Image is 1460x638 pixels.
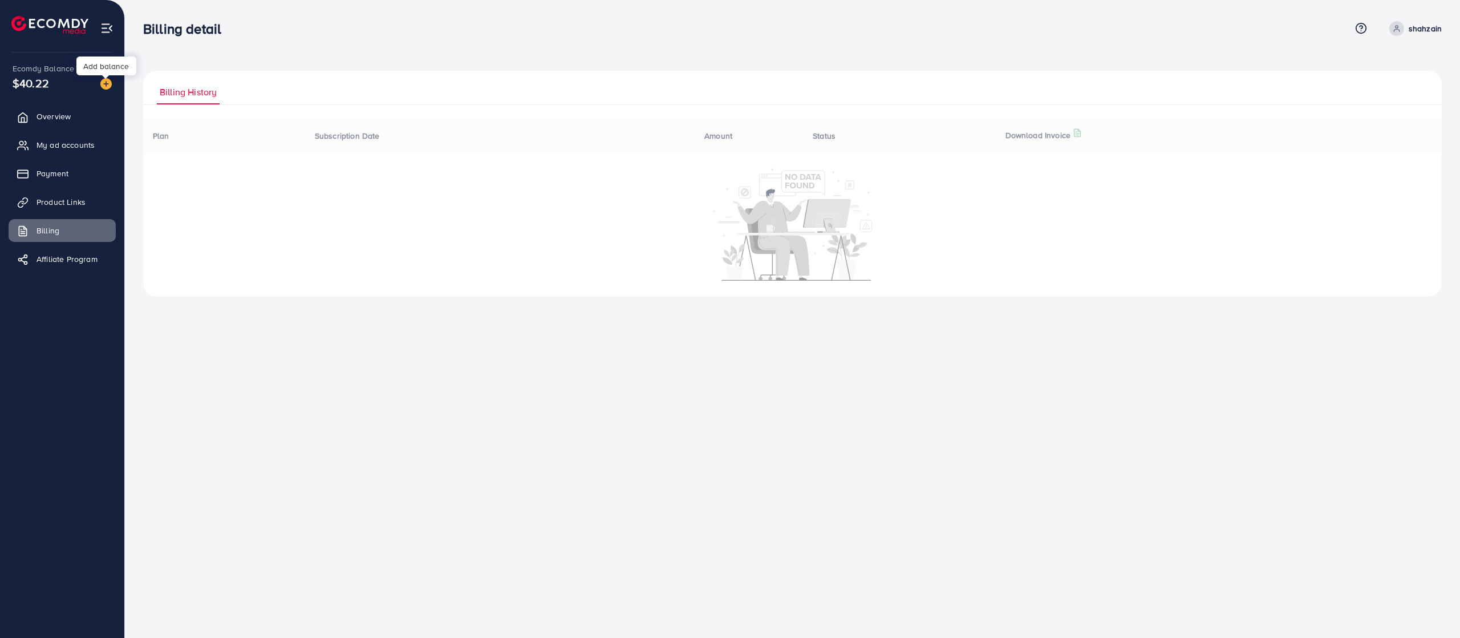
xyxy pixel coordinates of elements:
span: Product Links [36,196,86,208]
span: Billing History [160,86,217,99]
a: Affiliate Program [9,248,116,270]
span: Overview [36,111,71,122]
img: logo [11,16,88,34]
img: image [100,78,112,90]
span: My ad accounts [36,139,95,151]
a: Payment [9,162,116,185]
span: Payment [36,168,68,179]
a: shahzain [1385,21,1442,36]
a: My ad accounts [9,134,116,156]
span: Ecomdy Balance [13,63,74,74]
p: shahzain [1409,22,1442,35]
iframe: Chat [1412,587,1451,629]
div: Add balance [76,56,136,75]
img: menu [100,22,113,35]
h3: Billing detail [143,21,230,37]
a: Product Links [9,191,116,213]
span: Billing [36,225,59,236]
span: Affiliate Program [36,253,98,265]
a: Billing [9,219,116,242]
a: Overview [9,105,116,128]
span: $40.22 [13,75,49,91]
